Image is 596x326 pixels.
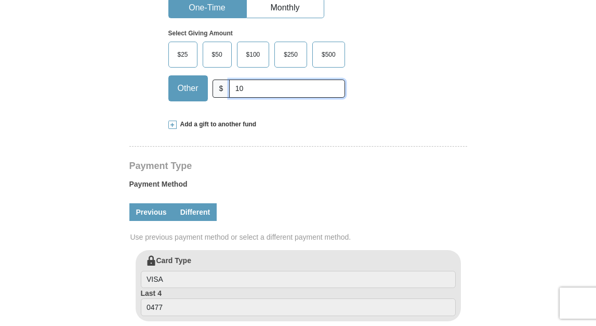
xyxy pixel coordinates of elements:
[168,30,233,37] strong: Select Giving Amount
[129,162,467,170] h4: Payment Type
[316,47,341,62] span: $500
[229,80,345,98] input: Other Amount
[129,179,467,194] label: Payment Method
[141,288,456,316] label: Last 4
[141,271,456,289] input: Card Type
[213,80,230,98] span: $
[141,255,456,289] label: Card Type
[129,203,174,221] a: Previous
[174,203,217,221] a: Different
[173,81,204,96] span: Other
[173,47,193,62] span: $25
[241,47,266,62] span: $100
[130,232,468,242] span: Use previous payment method or select a different payment method.
[141,298,456,316] input: Last 4
[279,47,303,62] span: $250
[207,47,228,62] span: $50
[177,120,257,129] span: Add a gift to another fund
